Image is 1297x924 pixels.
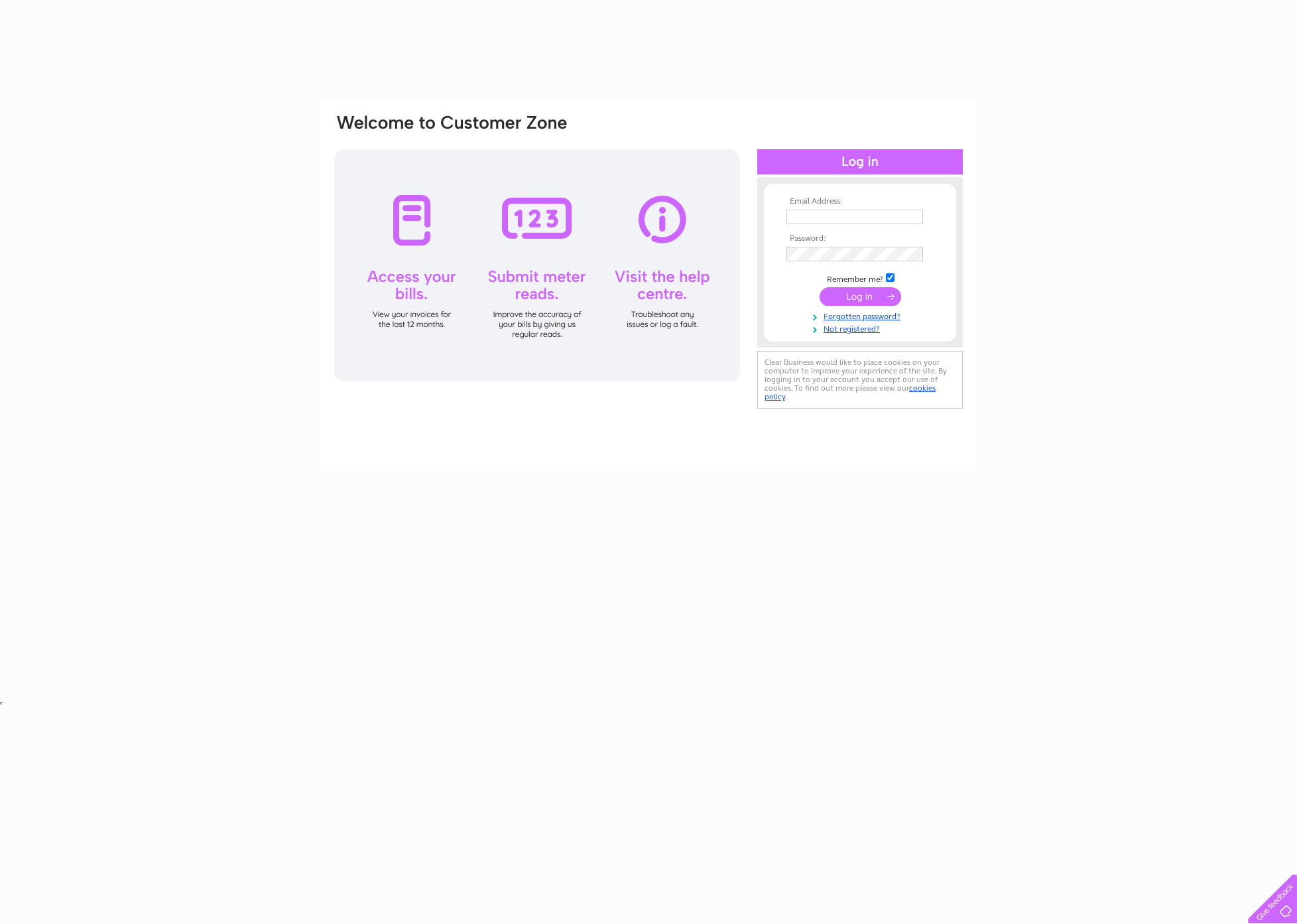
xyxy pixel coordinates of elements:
td: Remember me? [783,271,937,285]
a: Not registered? [786,322,937,334]
input: Submit [820,287,901,306]
a: cookies policy [765,383,936,401]
div: Clear Business would like to place cookies on your computer to improve your experience of the sit... [757,351,963,409]
th: Password: [783,234,937,243]
a: Forgotten password? [786,309,937,322]
th: Email Address: [783,197,937,206]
